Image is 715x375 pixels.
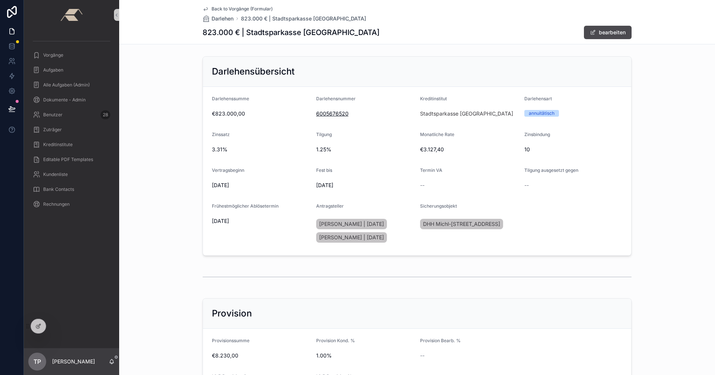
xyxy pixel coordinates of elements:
[212,203,279,209] span: Frühestmöglicher Ablösetermin
[212,338,250,343] span: Provisionssumme
[28,153,115,166] a: Editable PDF Templates
[28,63,115,77] a: Aufgaben
[43,157,93,163] span: Editable PDF Templates
[28,78,115,92] a: Alle Aufgaben (Admin)
[241,15,366,22] a: 823.000 € | Stadtsparkasse [GEOGRAPHIC_DATA]
[212,15,233,22] span: Darlehen
[28,108,115,122] a: Benutzer28
[101,110,110,119] div: 28
[212,96,249,101] span: Darlehenssumme
[43,82,90,88] span: Alle Aufgaben (Admin)
[43,52,63,58] span: Vorgänge
[316,96,356,101] span: Darlehensnummer
[43,127,62,133] span: Zuträger
[316,338,355,343] span: Provision Kond. %
[584,26,632,39] button: bearbeiten
[28,138,115,151] a: Kreditinstitute
[28,198,115,211] a: Rechnungen
[316,132,332,137] span: Tilgung
[316,182,414,189] span: [DATE]
[524,182,529,189] span: --
[43,112,63,118] span: Benutzer
[28,48,115,62] a: Vorgänge
[319,234,384,241] span: [PERSON_NAME] | [DATE]
[420,219,503,229] a: DHH Michl-[STREET_ADDRESS]
[212,146,310,153] span: 3.31%
[420,352,425,359] span: --
[319,220,384,228] span: [PERSON_NAME] | [DATE]
[43,142,73,148] span: Kreditinstitute
[43,67,63,73] span: Aufgaben
[420,110,513,117] a: Stadtsparkasse [GEOGRAPHIC_DATA]
[52,358,95,365] p: [PERSON_NAME]
[28,168,115,181] a: Kundenliste
[524,167,578,173] span: Tilgung ausgesetzt gegen
[316,352,414,359] span: 1.00%
[212,110,310,117] span: €823.000,00
[420,132,454,137] span: Monatliche Rate
[212,167,244,173] span: Vertragsbeginn
[43,97,86,103] span: Dokumente - Admin
[203,27,379,38] h1: 823.000 € | Stadtsparkasse [GEOGRAPHIC_DATA]
[420,96,447,101] span: Kreditinstitut
[316,146,414,153] span: 1.25%
[316,167,332,173] span: Fest bis
[316,219,387,229] a: [PERSON_NAME] | [DATE]
[28,93,115,107] a: Dokumente - Admin
[316,232,387,243] a: [PERSON_NAME] | [DATE]
[212,6,273,12] span: Back to Vorgänge (Formular)
[212,352,310,359] span: €8.230,00
[43,186,74,192] span: Bank Contacts
[524,132,550,137] span: Zinsbindung
[420,203,457,209] span: Sicherungsobjekt
[203,15,233,22] a: Darlehen
[316,110,349,117] tcxspan: Call 6005676520 via 3CX
[60,9,82,21] img: App logo
[212,182,310,189] span: [DATE]
[212,132,230,137] span: Zinssatz
[212,308,252,319] h2: Provision
[34,357,41,366] span: TP
[420,167,442,173] span: Termin VA
[24,30,119,221] div: scrollable content
[43,171,68,177] span: Kundenliste
[203,6,273,12] a: Back to Vorgänge (Formular)
[423,220,500,228] span: DHH Michl-[STREET_ADDRESS]
[316,203,344,209] span: Antragsteller
[420,338,461,343] span: Provision Bearb. %
[28,123,115,136] a: Zuträger
[43,201,70,207] span: Rechnungen
[529,110,554,117] div: annuitätisch
[420,146,518,153] span: €3.127,40
[28,183,115,196] a: Bank Contacts
[524,96,552,101] span: Darlehensart
[420,182,425,189] span: --
[524,146,623,153] span: 10
[212,217,310,225] span: [DATE]
[212,66,295,78] h2: Darlehensübersicht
